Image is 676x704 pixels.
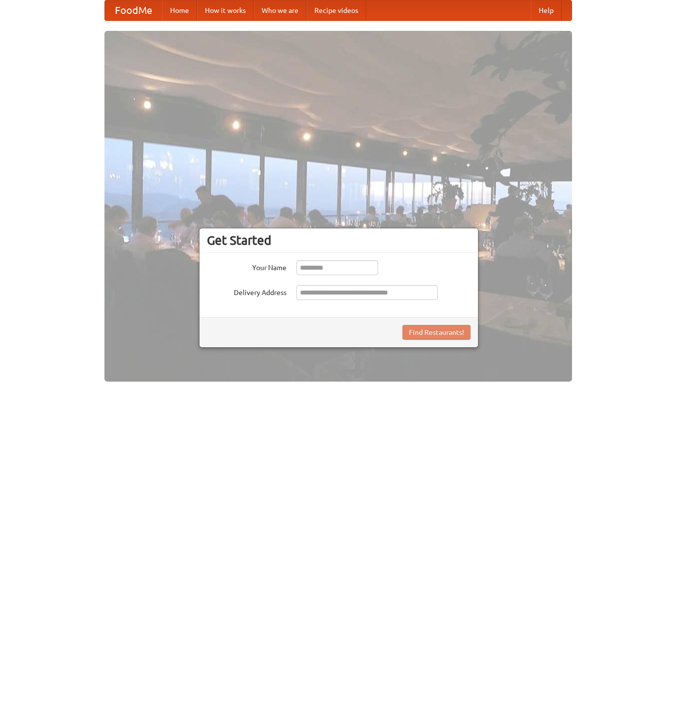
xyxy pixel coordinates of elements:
[531,0,562,20] a: Help
[402,325,471,340] button: Find Restaurants!
[306,0,366,20] a: Recipe videos
[207,285,287,298] label: Delivery Address
[254,0,306,20] a: Who we are
[105,0,162,20] a: FoodMe
[207,260,287,273] label: Your Name
[197,0,254,20] a: How it works
[162,0,197,20] a: Home
[207,233,471,248] h3: Get Started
